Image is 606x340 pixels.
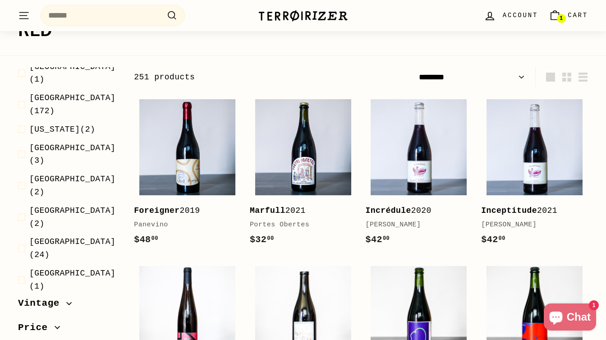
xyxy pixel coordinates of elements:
div: Portes Obertes [250,220,348,230]
sup: 00 [151,235,158,242]
span: $32 [250,234,274,245]
div: 2020 [366,204,464,217]
sup: 00 [499,235,505,242]
span: (1) [29,60,119,87]
span: Vintage [18,296,66,311]
span: Account [503,10,538,20]
span: (172) [29,92,119,118]
b: Inceptitude [481,206,537,215]
h1: Red [18,22,588,40]
div: 2019 [134,204,232,217]
sup: 00 [383,235,390,242]
a: Foreigner2019Panevino [134,94,241,256]
div: Panevino [134,220,232,230]
sup: 00 [267,235,274,242]
span: $48 [134,234,158,245]
inbox-online-store-chat: Shopify online store chat [541,303,599,333]
span: 1 [560,15,563,22]
div: 251 products [134,71,361,84]
span: (2) [29,123,95,136]
a: Inceptitude2021[PERSON_NAME] [481,94,588,256]
span: (1) [29,267,119,293]
span: $42 [481,234,505,245]
div: 2021 [250,204,348,217]
span: (24) [29,235,119,262]
span: [GEOGRAPHIC_DATA] [29,206,115,215]
span: (3) [29,142,119,168]
b: Foreigner [134,206,179,215]
span: [GEOGRAPHIC_DATA] [29,269,115,278]
span: Cart [568,10,588,20]
b: Marfull [250,206,285,215]
span: [GEOGRAPHIC_DATA] [29,62,115,71]
span: (2) [29,204,119,230]
div: [PERSON_NAME] [481,220,579,230]
a: Account [478,2,543,29]
a: Incrédule2020[PERSON_NAME] [366,94,473,256]
span: [GEOGRAPHIC_DATA] [29,237,115,246]
span: [US_STATE] [29,125,80,134]
span: Price [18,320,55,335]
div: [PERSON_NAME] [366,220,464,230]
a: Marfull2021Portes Obertes [250,94,357,256]
span: [GEOGRAPHIC_DATA] [29,175,115,184]
b: Incrédule [366,206,411,215]
span: [GEOGRAPHIC_DATA] [29,143,115,152]
div: 2021 [481,204,579,217]
button: Vintage [18,294,119,318]
span: (2) [29,173,119,199]
span: [GEOGRAPHIC_DATA] [29,93,115,102]
span: $42 [366,234,390,245]
a: Cart [543,2,593,29]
